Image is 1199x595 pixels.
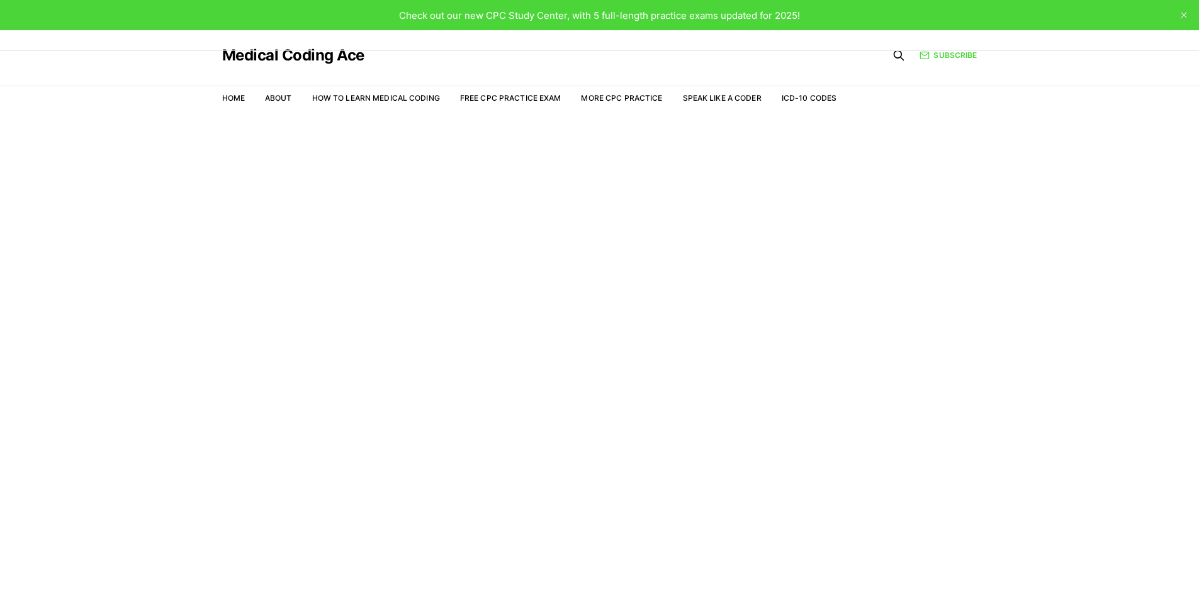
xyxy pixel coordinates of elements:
span: Check out our new CPC Study Center, with 5 full-length practice exams updated for 2025! [399,9,800,21]
a: More CPC Practice [581,93,662,103]
a: About [265,93,292,103]
a: Free CPC Practice Exam [460,93,561,103]
a: Subscribe [920,50,977,61]
iframe: portal-trigger [884,533,1199,595]
a: ICD-10 Codes [782,93,836,103]
a: Medical Coding Ace [222,48,364,63]
a: Speak Like a Coder [683,93,762,103]
a: How to Learn Medical Coding [312,93,440,103]
a: Home [222,93,245,103]
button: close [1174,5,1194,25]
